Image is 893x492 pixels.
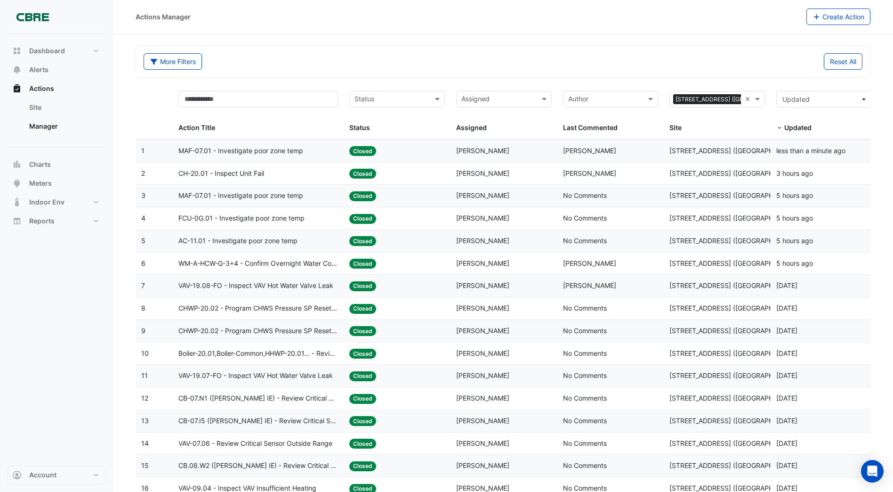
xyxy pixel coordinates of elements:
span: 8 [141,304,145,312]
span: [PERSON_NAME] [456,371,509,379]
span: [STREET_ADDRESS] ([GEOGRAPHIC_DATA]) [669,417,804,425]
span: 2025-09-02T08:47:14.489 [776,439,797,447]
button: Reports [8,212,105,230]
span: [PERSON_NAME] [563,169,616,177]
span: CB-07.I5 ([PERSON_NAME] IE) - Review Critical Sensor Outside Range [178,416,338,426]
span: Site [669,123,682,131]
span: AC-11.01 - Investigate poor zone temp [178,236,298,246]
span: [STREET_ADDRESS] ([GEOGRAPHIC_DATA]) [669,259,804,267]
span: [PERSON_NAME] [563,281,616,289]
span: 2 [141,169,145,177]
span: No Comments [563,439,607,447]
span: Closed [349,281,376,291]
span: [PERSON_NAME] [456,304,509,312]
span: Assigned [456,123,487,131]
span: 2025-09-15T06:28:59.498 [776,259,813,267]
span: [STREET_ADDRESS] ([GEOGRAPHIC_DATA]) [669,169,804,177]
span: Charts [29,160,51,169]
span: VAV-19.08-FO - Inspect VAV Hot Water Valve Leak [178,280,333,291]
app-icon: Indoor Env [12,197,22,207]
span: 12 [141,394,148,402]
span: [STREET_ADDRESS] ([GEOGRAPHIC_DATA]) [669,214,804,222]
span: Closed [349,371,376,381]
span: [STREET_ADDRESS] ([GEOGRAPHIC_DATA]) [669,327,804,335]
span: Last Commented [563,123,618,131]
span: 16 [141,484,149,492]
span: Actions [29,84,54,93]
span: [STREET_ADDRESS] ([GEOGRAPHIC_DATA]) [669,439,804,447]
span: [STREET_ADDRESS] ([GEOGRAPHIC_DATA]) [669,147,804,155]
span: [PERSON_NAME] [563,147,616,155]
span: [STREET_ADDRESS] ([GEOGRAPHIC_DATA]) [673,94,796,105]
span: Closed [349,461,376,471]
app-icon: Charts [12,160,22,169]
span: 6 [141,259,145,267]
span: [STREET_ADDRESS] ([GEOGRAPHIC_DATA]) [669,371,804,379]
span: Updated [782,95,810,103]
span: 9 [141,327,145,335]
span: [PERSON_NAME] [456,237,509,245]
span: Closed [349,259,376,269]
button: Meters [8,174,105,193]
app-icon: Dashboard [12,46,22,56]
span: No Comments [563,417,607,425]
span: 2025-09-10T08:03:19.867 [776,371,797,379]
button: Dashboard [8,41,105,60]
span: 2025-09-15T06:29:49.404 [776,237,813,245]
span: Clear [745,94,753,105]
button: Updated [776,91,872,107]
span: [STREET_ADDRESS] ([GEOGRAPHIC_DATA]) [669,349,804,357]
button: Charts [8,155,105,174]
span: MAF-07.01 - Investigate poor zone temp [178,146,303,156]
span: 10 [141,349,149,357]
span: No Comments [563,349,607,357]
app-icon: Actions [12,84,22,93]
span: 13 [141,417,149,425]
span: No Comments [563,461,607,469]
span: No Comments [563,327,607,335]
app-icon: Meters [12,179,22,188]
span: [STREET_ADDRESS] ([GEOGRAPHIC_DATA]) [669,281,804,289]
span: 15 [141,461,149,469]
span: No Comments [563,191,607,199]
span: 11 [141,371,148,379]
span: Closed [349,326,376,336]
span: MAF-07.01 - Investigate poor zone temp [178,190,303,201]
span: Updated [784,123,812,131]
span: No Comments [563,304,607,312]
span: Dashboard [29,46,65,56]
span: 2025-09-15T06:29:55.805 [776,214,813,222]
button: Account [8,466,105,484]
span: [PERSON_NAME] [456,349,509,357]
span: [PERSON_NAME] [456,259,509,267]
span: 1 [141,147,145,155]
span: 2025-09-15T08:07:25.408 [776,169,813,177]
span: [PERSON_NAME] [456,327,509,335]
span: [STREET_ADDRESS] ([GEOGRAPHIC_DATA]) [669,461,804,469]
button: Reset All [824,53,862,70]
div: Actions [8,98,105,139]
span: Closed [349,214,376,224]
span: Closed [349,439,376,449]
a: Manager [22,117,105,136]
span: Action Title [178,123,215,131]
span: Closed [349,146,376,156]
span: Closed [349,304,376,314]
span: [STREET_ADDRESS] ([GEOGRAPHIC_DATA]) [669,394,804,402]
span: [PERSON_NAME] [456,394,509,402]
span: No Comments [563,214,607,222]
button: Indoor Env [8,193,105,212]
span: Closed [349,394,376,404]
span: Closed [349,191,376,201]
span: Reports [29,216,55,226]
span: [PERSON_NAME] [456,417,509,425]
button: More Filters [144,53,202,70]
span: CHWP-20.02 - Program CHWS Pressure SP Reset Missing Strategy (Energy Saving) [178,303,338,314]
span: [PERSON_NAME] [456,461,509,469]
span: 2025-09-15T11:30:11.186 [776,147,845,155]
app-icon: Reports [12,216,22,226]
div: Open Intercom Messenger [861,460,884,483]
span: [PERSON_NAME] [456,281,509,289]
span: Account [29,470,56,480]
span: Status [349,123,370,131]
